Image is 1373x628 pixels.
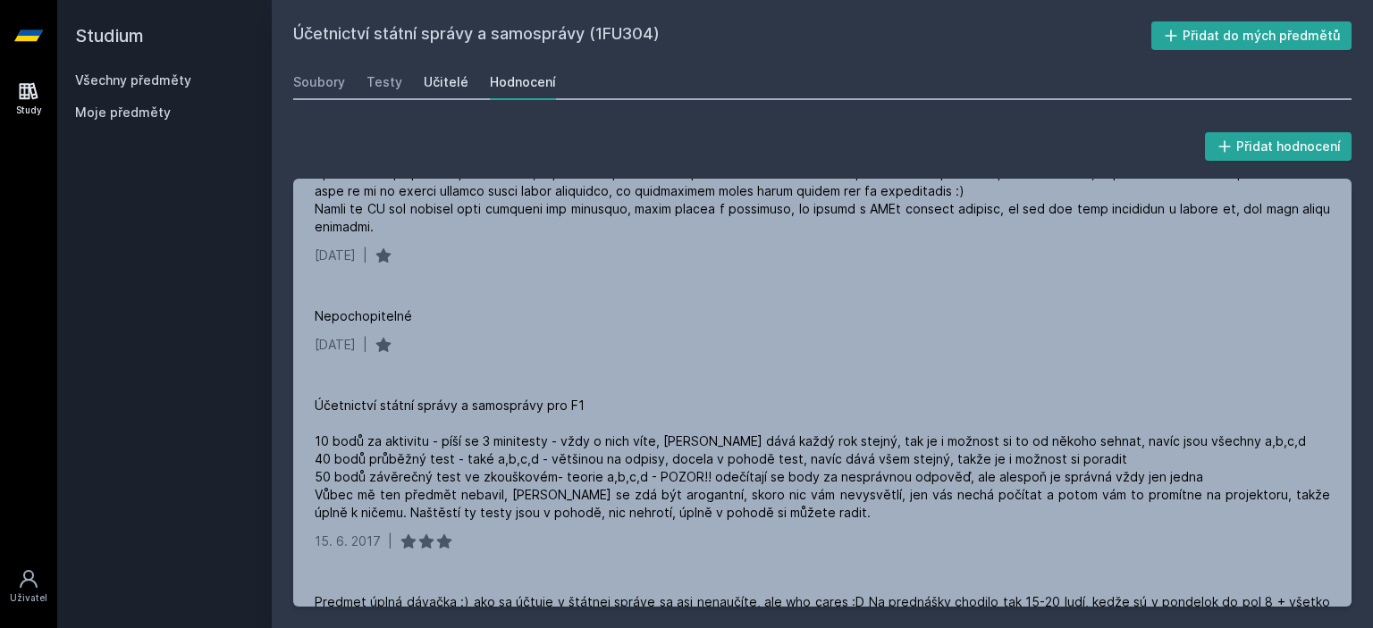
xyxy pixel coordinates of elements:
a: Soubory [293,64,345,100]
div: [DATE] [315,336,356,354]
div: [DATE] [315,247,356,264]
div: Soubory [293,73,345,91]
a: Učitelé [424,64,468,100]
div: Nepochopitelné [315,307,412,325]
button: Přidat do mých předmětů [1151,21,1352,50]
div: 15. 6. 2017 [315,532,381,550]
div: Učitelé [424,73,468,91]
div: | [363,336,367,354]
a: Hodnocení [490,64,556,100]
h2: Účetnictví státní správy a samosprávy (1FU304) [293,21,1151,50]
div: | [363,247,367,264]
div: | [388,532,392,550]
div: Testy [366,73,402,91]
div: Účetnictví státní správy a samosprávy pro F1 10 bodů za aktivitu - píší se 3 minitesty - vždy o n... [315,397,1330,522]
div: Hodnocení [490,73,556,91]
a: Uživatel [4,559,54,614]
div: Study [16,104,42,117]
div: Uživatel [10,591,47,605]
a: Všechny předměty [75,72,191,88]
button: Přidat hodnocení [1205,132,1352,161]
span: Moje předměty [75,104,171,121]
a: Study [4,71,54,126]
a: Testy [366,64,402,100]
